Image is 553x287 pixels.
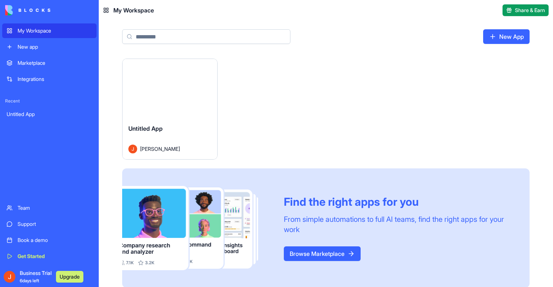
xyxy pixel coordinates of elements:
span: Share & Earn [515,7,545,14]
button: Upgrade [56,271,83,283]
img: Frame_181_egmpey.png [122,186,272,270]
div: Untitled App [7,111,92,118]
button: Share & Earn [503,4,549,16]
a: Get Started [2,249,97,264]
span: Recent [2,98,97,104]
a: Untitled AppAvatar[PERSON_NAME] [122,59,218,160]
div: Marketplace [18,59,92,67]
a: Support [2,217,97,231]
a: New app [2,40,97,54]
a: Integrations [2,72,97,86]
div: New app [18,43,92,51]
a: New App [483,29,530,44]
div: From simple automations to full AI teams, find the right apps for your work [284,214,512,235]
a: Book a demo [2,233,97,247]
span: My Workspace [113,6,154,15]
div: Support [18,220,92,228]
img: logo [5,5,50,15]
a: Untitled App [2,107,97,122]
span: Untitled App [128,125,163,132]
a: Team [2,201,97,215]
a: Browse Marketplace [284,246,361,261]
div: Book a demo [18,236,92,244]
a: My Workspace [2,23,97,38]
a: Marketplace [2,56,97,70]
span: [PERSON_NAME] [140,145,180,153]
span: 6 days left [20,278,39,283]
div: Team [18,204,92,212]
div: Integrations [18,75,92,83]
div: Find the right apps for you [284,195,512,208]
span: Business Trial [20,269,52,284]
img: ACg8ocJeaTLrWxdh5f5gzAmw2U4oDpivNAbDzDTq7TZ0a17FRtTSiA=s96-c [4,271,15,283]
div: My Workspace [18,27,92,34]
div: Get Started [18,253,92,260]
img: Avatar [128,145,137,153]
